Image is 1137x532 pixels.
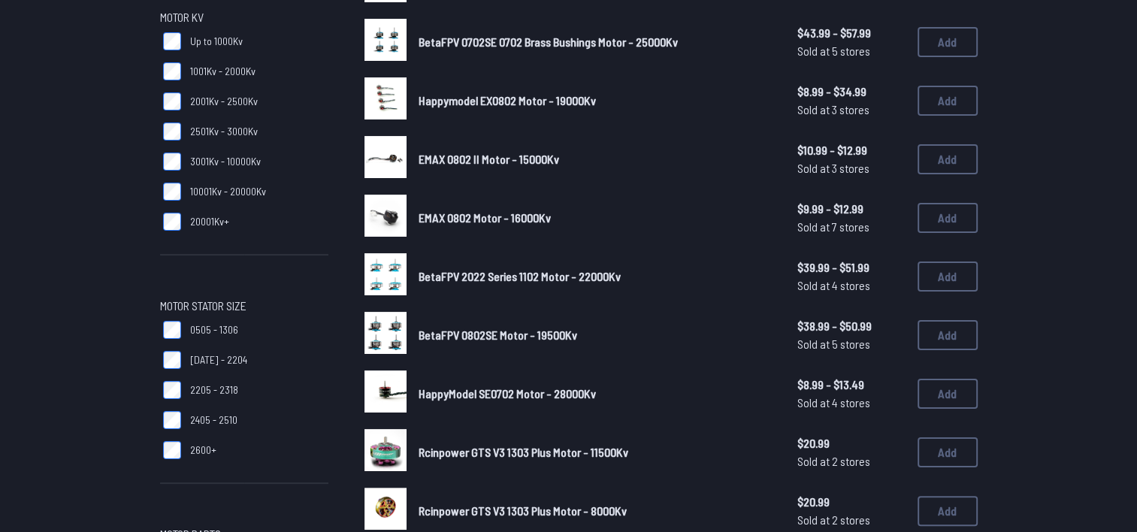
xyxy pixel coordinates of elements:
[918,379,978,409] button: Add
[419,443,773,461] a: Rcinpower GTS V3 1303 Plus Motor - 11500Kv
[918,203,978,233] button: Add
[797,42,906,60] span: Sold at 5 stores
[419,92,773,110] a: Happymodel EX0802 Motor - 19000Kv
[419,209,773,227] a: EMAX 0802 Motor - 16000Kv
[419,150,773,168] a: EMAX 0802 II Motor - 15000Kv
[364,77,407,124] a: image
[163,441,181,459] input: 2600+
[364,370,407,417] a: image
[190,443,216,458] span: 2600+
[918,261,978,292] button: Add
[163,183,181,201] input: 10001Kv - 20000Kv
[419,269,621,283] span: BetaFPV 2022 Series 1102 Motor - 22000Kv
[160,297,246,315] span: Motor Stator Size
[797,317,906,335] span: $38.99 - $50.99
[797,24,906,42] span: $43.99 - $57.99
[364,253,407,295] img: image
[918,320,978,350] button: Add
[190,322,238,337] span: 0505 - 1306
[364,136,407,183] a: image
[797,200,906,218] span: $9.99 - $12.99
[160,8,204,26] span: Motor KV
[364,488,407,530] img: image
[190,184,266,199] span: 10001Kv - 20000Kv
[419,328,577,342] span: BetaFPV 0802SE Motor - 19500Kv
[419,326,773,344] a: BetaFPV 0802SE Motor - 19500Kv
[364,253,407,300] a: image
[190,94,258,109] span: 2001Kv - 2500Kv
[918,27,978,57] button: Add
[797,452,906,470] span: Sold at 2 stores
[419,503,627,518] span: Rcinpower GTS V3 1303 Plus Motor - 8000Kv
[419,93,596,107] span: Happymodel EX0802 Motor - 19000Kv
[797,335,906,353] span: Sold at 5 stores
[918,496,978,526] button: Add
[419,386,596,401] span: HappyModel SE0702 Motor - 28000Kv
[190,413,237,428] span: 2405 - 2510
[190,64,256,79] span: 1001Kv - 2000Kv
[918,437,978,467] button: Add
[419,385,773,403] a: HappyModel SE0702 Motor - 28000Kv
[364,429,407,476] a: image
[364,429,407,471] img: image
[918,144,978,174] button: Add
[364,195,407,241] a: image
[190,34,243,49] span: Up to 1000Kv
[797,277,906,295] span: Sold at 4 stores
[364,370,407,413] img: image
[419,210,551,225] span: EMAX 0802 Motor - 16000Kv
[163,351,181,369] input: [DATE] - 2204
[797,101,906,119] span: Sold at 3 stores
[190,154,261,169] span: 3001Kv - 10000Kv
[364,312,407,354] img: image
[797,376,906,394] span: $8.99 - $13.49
[918,86,978,116] button: Add
[163,122,181,141] input: 2501Kv - 3000Kv
[419,268,773,286] a: BetaFPV 2022 Series 1102 Motor - 22000Kv
[190,214,229,229] span: 20001Kv+
[797,394,906,412] span: Sold at 4 stores
[419,445,628,459] span: Rcinpower GTS V3 1303 Plus Motor - 11500Kv
[163,213,181,231] input: 20001Kv+
[364,136,407,178] img: image
[419,152,559,166] span: EMAX 0802 II Motor - 15000Kv
[163,62,181,80] input: 1001Kv - 2000Kv
[797,159,906,177] span: Sold at 3 stores
[163,381,181,399] input: 2205 - 2318
[163,411,181,429] input: 2405 - 2510
[797,83,906,101] span: $8.99 - $34.99
[419,33,773,51] a: BetaFPV 0702SE 0702 Brass Bushings Motor - 25000Kv
[190,124,258,139] span: 2501Kv - 3000Kv
[163,32,181,50] input: Up to 1000Kv
[797,258,906,277] span: $39.99 - $51.99
[797,434,906,452] span: $20.99
[797,218,906,236] span: Sold at 7 stores
[797,493,906,511] span: $20.99
[364,19,407,65] a: image
[190,352,247,367] span: [DATE] - 2204
[364,19,407,61] img: image
[797,141,906,159] span: $10.99 - $12.99
[190,382,238,397] span: 2205 - 2318
[364,195,407,237] img: image
[163,153,181,171] input: 3001Kv - 10000Kv
[797,511,906,529] span: Sold at 2 stores
[419,35,678,49] span: BetaFPV 0702SE 0702 Brass Bushings Motor - 25000Kv
[163,92,181,110] input: 2001Kv - 2500Kv
[419,502,773,520] a: Rcinpower GTS V3 1303 Plus Motor - 8000Kv
[364,312,407,358] a: image
[163,321,181,339] input: 0505 - 1306
[364,77,407,119] img: image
